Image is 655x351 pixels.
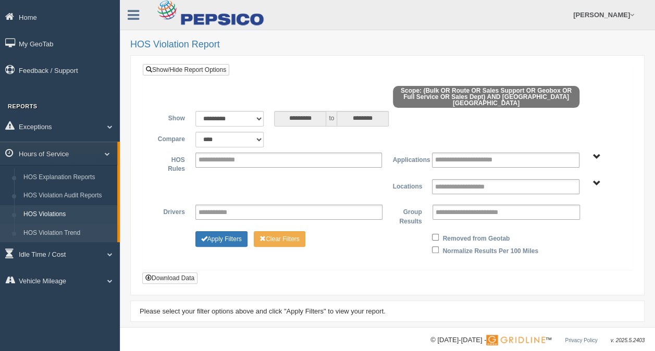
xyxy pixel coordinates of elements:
[140,307,386,315] span: Please select your filter options above and click "Apply Filters" to view your report.
[195,231,248,247] button: Change Filter Options
[19,186,117,205] a: HOS Violation Audit Reports
[430,335,645,346] div: © [DATE]-[DATE] - ™
[151,205,190,217] label: Drivers
[19,205,117,224] a: HOS Violations
[142,272,197,284] button: Download Data
[130,40,645,50] h2: HOS Violation Report
[388,179,427,192] label: Locations
[19,168,117,187] a: HOS Explanation Reports
[19,224,117,243] a: HOS Violation Trend
[254,231,305,247] button: Change Filter Options
[442,231,510,244] label: Removed from Geotab
[151,132,190,144] label: Compare
[387,153,427,165] label: Applications
[151,111,190,123] label: Show
[151,153,190,174] label: HOS Rules
[565,337,597,343] a: Privacy Policy
[486,335,545,345] img: Gridline
[611,337,645,343] span: v. 2025.5.2403
[326,111,337,127] span: to
[388,205,427,226] label: Group Results
[143,64,229,76] a: Show/Hide Report Options
[442,244,538,256] label: Normalize Results Per 100 Miles
[393,86,580,108] span: Scope: (Bulk OR Route OR Sales Support OR Geobox OR Full Service OR Sales Dept) AND [GEOGRAPHIC_D...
